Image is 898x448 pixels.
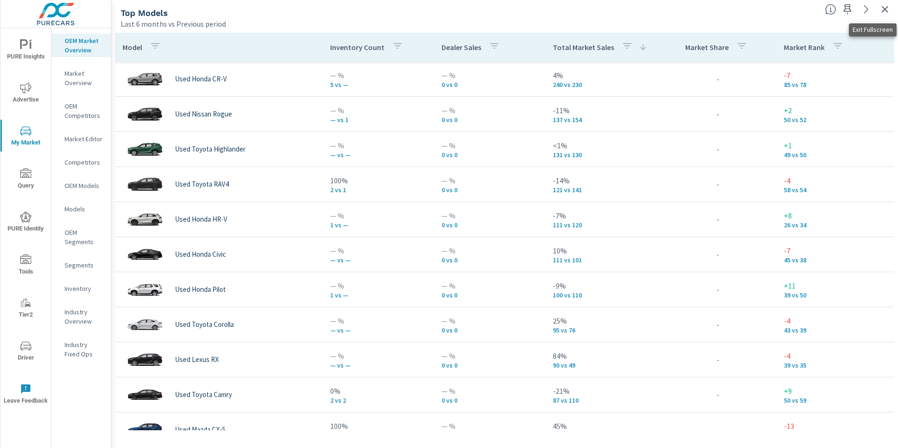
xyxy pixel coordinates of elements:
[442,116,538,123] p: 0 vs 0
[553,175,652,186] p: -14%
[0,28,51,415] div: nav menu
[65,181,103,190] p: OEM Models
[51,99,111,123] div: OEM Competitors
[330,43,384,52] p: Inventory Count
[717,108,719,120] p: -
[330,151,427,159] p: — vs —
[330,81,427,88] p: 5 vs —
[3,340,48,363] span: Driver
[442,186,538,194] p: 0 vs 0
[717,214,719,225] p: -
[126,311,164,339] img: glamour
[784,175,886,186] p: -4
[330,291,427,299] p: 1 vs —
[553,105,652,116] p: -11%
[330,361,427,369] p: — vs —
[717,144,719,155] p: -
[175,145,246,153] p: Used Toyota Highlander
[717,389,719,400] p: -
[51,34,111,57] div: OEM Market Overview
[65,284,103,293] p: Inventory
[553,361,652,369] p: 90 vs 49
[51,155,111,169] div: Competitors
[126,240,164,268] img: glamour
[330,326,427,334] p: — vs —
[784,140,886,151] p: +1
[51,202,111,216] div: Models
[330,186,427,194] p: 2 vs 1
[859,2,874,17] a: See more details in report
[175,390,232,399] p: Used Toyota Camry
[784,151,886,159] p: 49 vs 50
[65,340,103,359] p: Industry Fixed Ops
[175,75,227,83] p: Used Honda CR-V
[784,221,886,229] p: 26 vs 34
[442,291,538,299] p: 0 vs 0
[553,81,652,88] p: 240 vs 230
[442,397,538,404] p: 0 vs 0
[442,350,538,361] p: — %
[442,140,538,151] p: — %
[784,420,886,432] p: -13
[784,105,886,116] p: +2
[51,282,111,296] div: Inventory
[65,260,103,270] p: Segments
[330,105,427,116] p: — %
[553,420,652,432] p: 45%
[126,135,164,163] img: glamour
[126,346,164,374] img: glamour
[330,350,427,361] p: — %
[126,416,164,444] img: glamour
[442,361,538,369] p: 0 vs 0
[717,424,719,435] p: -
[553,186,652,194] p: 121 vs 141
[65,158,103,167] p: Competitors
[51,132,111,146] div: Market Editor
[330,315,427,326] p: — %
[553,280,652,291] p: -9%
[330,256,427,264] p: — vs —
[784,350,886,361] p: -4
[553,315,652,326] p: 25%
[51,258,111,272] div: Segments
[330,210,427,221] p: — %
[3,39,48,62] span: PURE Insights
[65,228,103,246] p: OEM Segments
[175,320,234,329] p: Used Toyota Corolla
[553,70,652,81] p: 4%
[840,2,855,17] span: Save this to your personalized report
[442,175,538,186] p: — %
[553,210,652,221] p: -7%
[784,326,886,334] p: 43 vs 39
[126,381,164,409] img: glamour
[126,275,164,303] img: glamour
[717,354,719,365] p: -
[175,285,226,294] p: Used Honda Pilot
[442,280,538,291] p: — %
[553,245,652,256] p: 10%
[553,291,652,299] p: 100 vs 110
[553,397,652,404] p: 87 vs 110
[442,315,538,326] p: — %
[784,210,886,221] p: +8
[175,110,232,118] p: Used Nissan Rogue
[717,179,719,190] p: -
[553,221,652,229] p: 111 vs 120
[442,43,481,52] p: Dealer Sales
[175,180,229,188] p: Used Toyota RAV4
[442,245,538,256] p: — %
[126,205,164,233] img: glamour
[717,319,719,330] p: -
[65,204,103,214] p: Models
[51,338,111,361] div: Industry Fixed Ops
[330,175,427,186] p: 100%
[784,116,886,123] p: 50 vs 52
[717,249,719,260] p: -
[442,151,538,159] p: 0 vs 0
[330,70,427,81] p: — %
[784,291,886,299] p: 39 vs 50
[442,70,538,81] p: — %
[330,420,427,432] p: 100%
[784,397,886,404] p: 50 vs 59
[717,73,719,85] p: -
